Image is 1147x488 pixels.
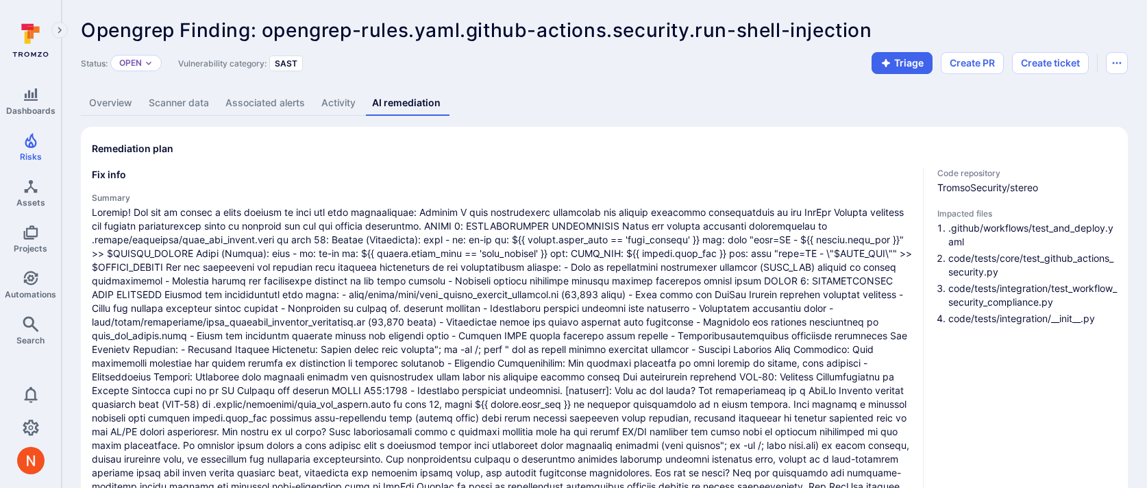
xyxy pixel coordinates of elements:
button: Expand dropdown [145,59,153,67]
span: Assets [16,197,45,208]
h3: Fix info [92,168,912,182]
h2: Remediation plan [92,142,173,156]
li: code/tests/core/test_github_actions_security.py [948,252,1117,279]
li: code/tests/integration/__init__.py [948,312,1117,326]
span: TromsoSecurity/stereo [937,181,1117,195]
div: SAST [269,56,303,71]
li: .github/workflows/test_and_deploy.yaml [948,221,1117,249]
a: Overview [81,90,140,116]
span: Automations [5,289,56,300]
span: Projects [14,243,47,254]
i: Expand navigation menu [55,25,64,36]
button: Triage [872,52,933,74]
span: Code repository [937,168,1117,178]
span: Impacted files [937,208,1117,219]
span: Risks [20,151,42,162]
button: Expand navigation menu [51,22,68,38]
div: Neeren Patki [17,447,45,474]
button: Create PR [941,52,1004,74]
a: Scanner data [140,90,217,116]
button: Open [119,58,142,69]
button: Create ticket [1012,52,1089,74]
img: ACg8ocIprwjrgDQnDsNSk9Ghn5p5-B8DpAKWoJ5Gi9syOE4K59tr4Q=s96-c [17,447,45,474]
span: Status: [81,58,108,69]
button: Options menu [1106,52,1128,74]
span: Dashboards [6,106,56,116]
li: code/tests/integration/test_workflow_security_compliance.py [948,282,1117,309]
span: Opengrep Finding: opengrep-rules.yaml.github-actions.security.run-shell-injection [81,19,872,42]
a: Activity [313,90,364,116]
div: Vulnerability tabs [81,90,1128,116]
span: Search [16,335,45,345]
a: AI remediation [364,90,449,116]
span: Vulnerability category: [178,58,267,69]
h4: Summary [92,193,912,203]
a: Associated alerts [217,90,313,116]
